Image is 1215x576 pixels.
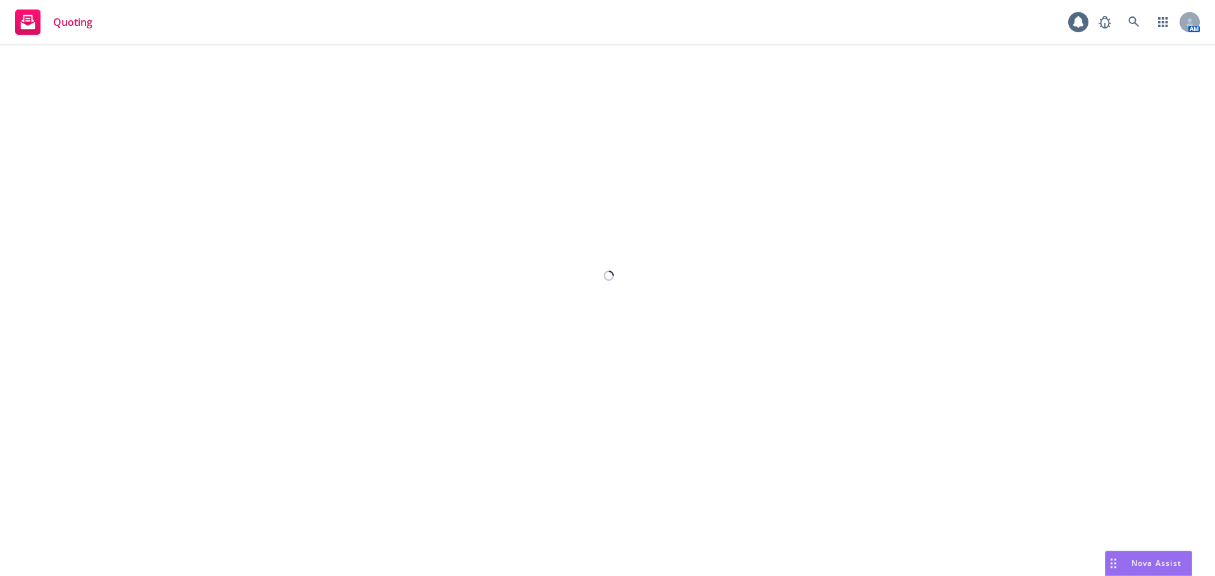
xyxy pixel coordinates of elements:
[1150,9,1176,35] a: Switch app
[1121,9,1147,35] a: Search
[1092,9,1118,35] a: Report a Bug
[10,4,97,40] a: Quoting
[53,17,92,27] span: Quoting
[1106,551,1121,575] div: Drag to move
[1105,551,1192,576] button: Nova Assist
[1131,558,1181,568] span: Nova Assist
